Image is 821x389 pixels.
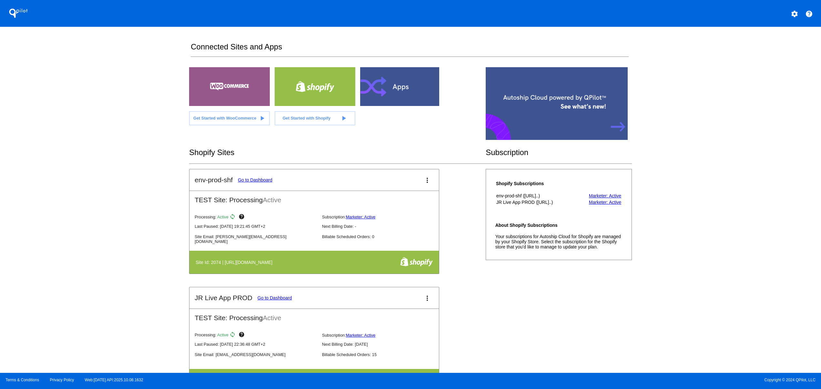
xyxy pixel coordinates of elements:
p: Billable Scheduled Orders: 0 [322,234,444,239]
p: Subscription: [322,333,444,338]
span: Get Started with Shopify [283,116,331,121]
h2: env-prod-shf [195,176,233,184]
mat-icon: sync [229,214,237,221]
h2: TEST Site: Processing [189,191,439,204]
mat-icon: more_vert [423,176,431,184]
mat-icon: help [238,214,246,221]
h2: Connected Sites and Apps [191,42,628,57]
a: Marketer: Active [346,333,376,338]
p: Last Paused: [DATE] 22:36:48 GMT+2 [195,342,317,347]
span: Copyright © 2024 QPilot, LLC [416,378,816,382]
p: Your subscriptions for Autoship Cloud for Shopify are managed by your Shopify Store. Select the s... [495,234,622,249]
mat-icon: play_arrow [340,114,348,122]
a: Marketer: Active [589,193,621,198]
span: Get Started with WooCommerce [193,116,256,121]
a: Get Started with Shopify [275,111,355,125]
a: Marketer: Active [346,215,376,219]
p: Next Billing Date: [DATE] [322,342,444,347]
h2: JR Live App PROD [195,294,252,302]
span: Active [217,333,228,338]
img: f8a94bdc-cb89-4d40-bdcd-a0261eff8977 [400,257,433,267]
p: Billable Scheduled Orders: 15 [322,352,444,357]
mat-icon: settings [791,10,798,18]
a: Marketer: Active [589,200,621,205]
a: Go to Dashboard [258,295,292,300]
p: Next Billing Date: - [322,224,444,229]
h2: TEST Site: Processing [189,309,439,322]
th: env-prod-shf ([URL]..) [496,193,575,199]
mat-icon: play_arrow [258,114,266,122]
p: Processing: [195,214,317,221]
p: Site Email: [PERSON_NAME][EMAIL_ADDRESS][DOMAIN_NAME] [195,234,317,244]
mat-icon: sync [229,331,237,339]
mat-icon: more_vert [423,294,431,302]
mat-icon: help [238,331,246,339]
p: Subscription: [322,215,444,219]
span: Active [263,314,281,321]
a: Get Started with WooCommerce [189,111,270,125]
p: Last Paused: [DATE] 19:21:45 GMT+2 [195,224,317,229]
h2: Subscription [486,148,632,157]
th: JR Live App PROD ([URL]..) [496,199,575,205]
a: Go to Dashboard [238,177,272,183]
a: Privacy Policy [50,378,74,382]
h4: About Shopify Subscriptions [495,223,622,228]
a: Web:[DATE] API:2025.10.08.1632 [85,378,143,382]
a: Terms & Conditions [5,378,39,382]
p: Site Email: [EMAIL_ADDRESS][DOMAIN_NAME] [195,352,317,357]
h2: Shopify Sites [189,148,486,157]
span: Active [217,215,228,219]
mat-icon: help [805,10,813,18]
span: Active [263,196,281,204]
p: Processing: [195,331,317,339]
h4: Shopify Subscriptions [496,181,575,186]
h1: QPilot [5,7,31,20]
h4: Site Id: 2074 | [URL][DOMAIN_NAME] [196,260,276,265]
